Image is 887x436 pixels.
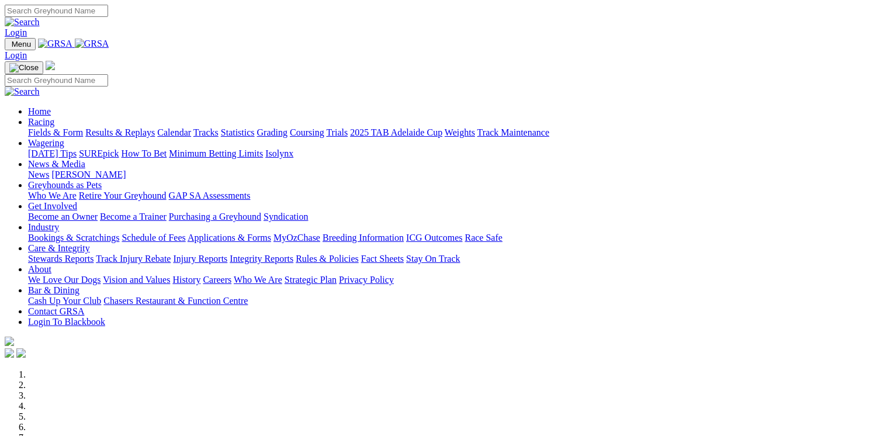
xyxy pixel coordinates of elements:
img: Search [5,17,40,27]
img: GRSA [38,39,72,49]
a: Racing [28,117,54,127]
a: Integrity Reports [230,254,293,264]
button: Toggle navigation [5,38,36,50]
a: Fact Sheets [361,254,404,264]
div: Bar & Dining [28,296,882,306]
a: GAP SA Assessments [169,191,251,200]
a: 2025 TAB Adelaide Cup [350,127,442,137]
a: Track Maintenance [477,127,549,137]
a: Care & Integrity [28,243,90,253]
a: Bar & Dining [28,285,79,295]
a: MyOzChase [273,233,320,243]
a: Stewards Reports [28,254,93,264]
a: Vision and Values [103,275,170,285]
a: Results & Replays [85,127,155,137]
a: Calendar [157,127,191,137]
a: Privacy Policy [339,275,394,285]
a: Coursing [290,127,324,137]
img: facebook.svg [5,348,14,358]
a: Stay On Track [406,254,460,264]
a: Wagering [28,138,64,148]
a: Get Involved [28,201,77,211]
a: Grading [257,127,287,137]
a: Race Safe [465,233,502,243]
a: Strategic Plan [285,275,337,285]
a: Track Injury Rebate [96,254,171,264]
a: Careers [203,275,231,285]
a: Isolynx [265,148,293,158]
a: Retire Your Greyhound [79,191,167,200]
img: logo-grsa-white.png [46,61,55,70]
a: Who We Are [28,191,77,200]
a: Become a Trainer [100,212,167,222]
a: Who We Are [234,275,282,285]
div: Greyhounds as Pets [28,191,882,201]
a: News [28,169,49,179]
a: We Love Our Dogs [28,275,101,285]
a: Statistics [221,127,255,137]
div: Wagering [28,148,882,159]
a: Home [28,106,51,116]
input: Search [5,74,108,86]
img: logo-grsa-white.png [5,337,14,346]
div: News & Media [28,169,882,180]
input: Search [5,5,108,17]
a: Weights [445,127,475,137]
span: Menu [12,40,31,49]
div: Care & Integrity [28,254,882,264]
a: Trials [326,127,348,137]
a: Schedule of Fees [122,233,185,243]
a: How To Bet [122,148,167,158]
div: About [28,275,882,285]
img: Search [5,86,40,97]
a: Cash Up Your Club [28,296,101,306]
a: Injury Reports [173,254,227,264]
a: [DATE] Tips [28,148,77,158]
a: ICG Outcomes [406,233,462,243]
div: Get Involved [28,212,882,222]
a: Fields & Form [28,127,83,137]
a: Chasers Restaurant & Function Centre [103,296,248,306]
a: Breeding Information [323,233,404,243]
a: Login [5,50,27,60]
a: Industry [28,222,59,232]
a: History [172,275,200,285]
a: Tracks [193,127,219,137]
a: News & Media [28,159,85,169]
a: Bookings & Scratchings [28,233,119,243]
img: twitter.svg [16,348,26,358]
a: About [28,264,51,274]
a: Login To Blackbook [28,317,105,327]
a: Greyhounds as Pets [28,180,102,190]
a: Minimum Betting Limits [169,148,263,158]
a: [PERSON_NAME] [51,169,126,179]
a: Become an Owner [28,212,98,222]
a: Contact GRSA [28,306,84,316]
a: Rules & Policies [296,254,359,264]
div: Racing [28,127,882,138]
a: Syndication [264,212,308,222]
a: Login [5,27,27,37]
a: SUREpick [79,148,119,158]
div: Industry [28,233,882,243]
a: Purchasing a Greyhound [169,212,261,222]
button: Toggle navigation [5,61,43,74]
img: Close [9,63,39,72]
img: GRSA [75,39,109,49]
a: Applications & Forms [188,233,271,243]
